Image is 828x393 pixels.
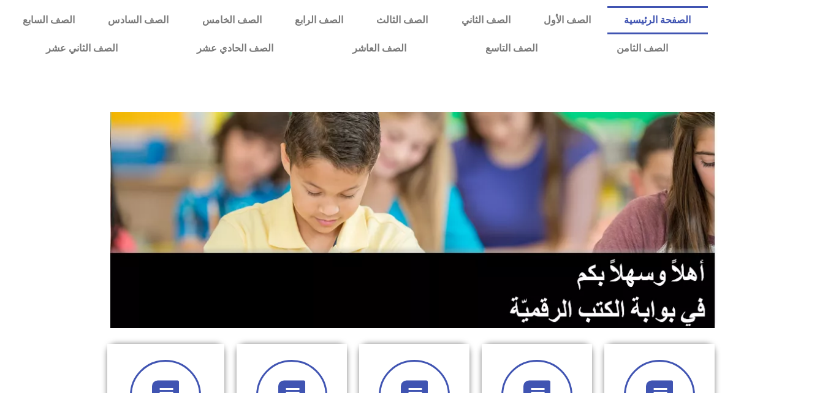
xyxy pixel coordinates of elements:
[360,6,444,34] a: الصف الثالث
[577,34,707,63] a: الصف الثامن
[446,34,577,63] a: الصف التاسع
[313,34,446,63] a: الصف العاشر
[527,6,607,34] a: الصف الأول
[607,6,707,34] a: الصفحة الرئيسية
[6,34,157,63] a: الصف الثاني عشر
[278,6,360,34] a: الصف الرابع
[445,6,527,34] a: الصف الثاني
[6,6,91,34] a: الصف السابع
[91,6,185,34] a: الصف السادس
[157,34,313,63] a: الصف الحادي عشر
[186,6,278,34] a: الصف الخامس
